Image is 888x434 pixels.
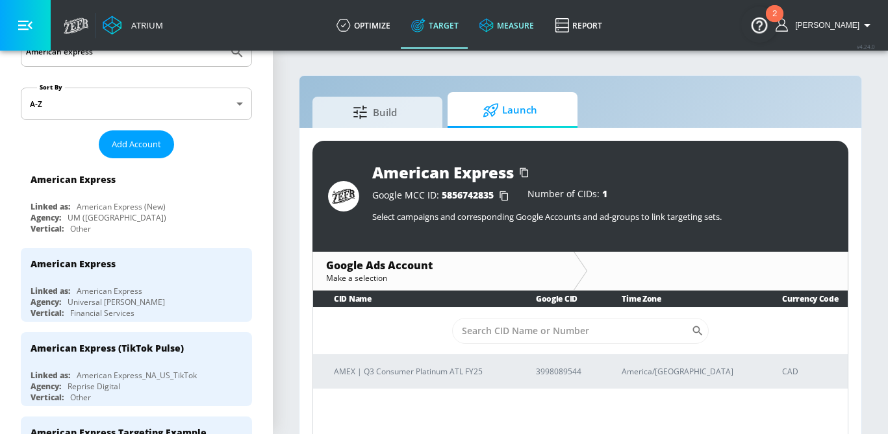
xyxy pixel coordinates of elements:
[68,296,165,307] div: Universal [PERSON_NAME]
[31,296,61,307] div: Agency:
[223,38,251,66] button: Submit Search
[31,342,184,354] div: American Express (TikTok Pulse)
[21,163,252,237] div: American ExpressLinked as:American Express (New)Agency:UM ([GEOGRAPHIC_DATA])Vertical:Other
[70,223,91,234] div: Other
[31,223,64,234] div: Vertical:
[77,370,197,381] div: American Express_NA_US_TikTok
[372,162,514,183] div: American Express
[761,291,848,307] th: Currency Code
[601,291,761,307] th: Time Zone
[126,19,163,31] div: Atrium
[21,332,252,406] div: American Express (TikTok Pulse)Linked as:American Express_NA_US_TikTokAgency:Reprise DigitalVerti...
[515,291,601,307] th: Google CID
[442,189,494,201] span: 5856742835
[37,83,65,91] label: Sort By
[536,365,590,378] p: 3998089544
[77,285,142,296] div: American Express
[772,14,777,30] div: 2
[334,365,505,378] p: AMEX | Q3 Consumer Platinum ATL FY25
[31,392,64,403] div: Vertical:
[21,248,252,322] div: American ExpressLinked as:American ExpressAgency:Universal [PERSON_NAME]Vertical:Financial Services
[31,258,116,270] div: American Express
[112,137,161,152] span: Add Account
[313,291,515,307] th: CID Name
[313,252,574,290] div: Google Ads AccountMake a selection
[544,2,613,49] a: Report
[99,130,174,158] button: Add Account
[31,370,70,381] div: Linked as:
[326,258,561,272] div: Google Ads Account
[857,43,875,50] span: v 4.24.0
[70,392,91,403] div: Other
[103,16,163,35] a: Atrium
[741,6,778,43] button: Open Resource Center, 2 new notifications
[31,307,64,319] div: Vertical:
[452,318,692,344] input: Search CID Name or Number
[461,95,559,126] span: Launch
[70,307,134,319] div: Financial Services
[31,381,61,392] div: Agency:
[77,201,166,212] div: American Express (New)
[21,88,252,120] div: A-Z
[372,189,514,202] div: Google MCC ID:
[326,272,561,283] div: Make a selection
[68,212,166,223] div: UM ([GEOGRAPHIC_DATA])
[68,381,120,392] div: Reprise Digital
[326,2,401,49] a: optimize
[527,189,607,202] div: Number of CIDs:
[622,365,751,378] p: America/[GEOGRAPHIC_DATA]
[372,211,833,223] p: Select campaigns and corresponding Google Accounts and ad-groups to link targeting sets.
[26,43,223,60] input: Search by name
[782,365,837,378] p: CAD
[31,285,70,296] div: Linked as:
[31,201,70,212] div: Linked as:
[401,2,469,49] a: Target
[469,2,544,49] a: measure
[790,21,859,30] span: login as: sammy.houle@zefr.com
[602,187,607,200] span: 1
[325,97,424,128] span: Build
[31,212,61,223] div: Agency:
[776,18,875,33] button: [PERSON_NAME]
[31,173,116,186] div: American Express
[452,318,709,344] div: Search CID Name or Number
